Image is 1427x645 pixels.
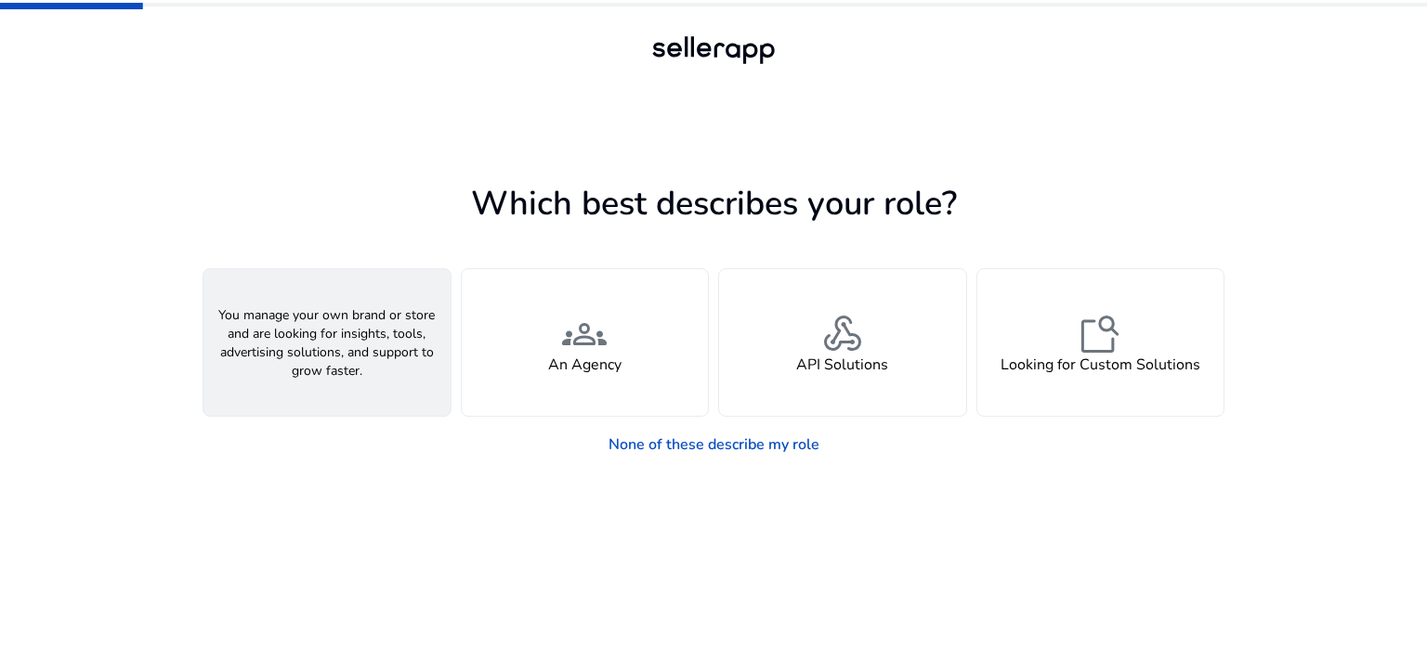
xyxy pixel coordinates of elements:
span: groups [562,312,607,356]
h4: An Agency [548,356,622,374]
a: None of these describe my role [594,426,834,463]
button: webhookAPI Solutions [718,268,967,417]
button: groupsAn Agency [461,268,710,417]
h4: API Solutions [796,356,888,374]
button: feature_searchLooking for Custom Solutions [976,268,1225,417]
span: webhook [820,312,865,356]
span: feature_search [1078,312,1122,356]
h4: Looking for Custom Solutions [1001,356,1200,374]
button: You manage your own brand or store and are looking for insights, tools, advertising solutions, an... [203,268,452,417]
h1: Which best describes your role? [203,184,1224,224]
